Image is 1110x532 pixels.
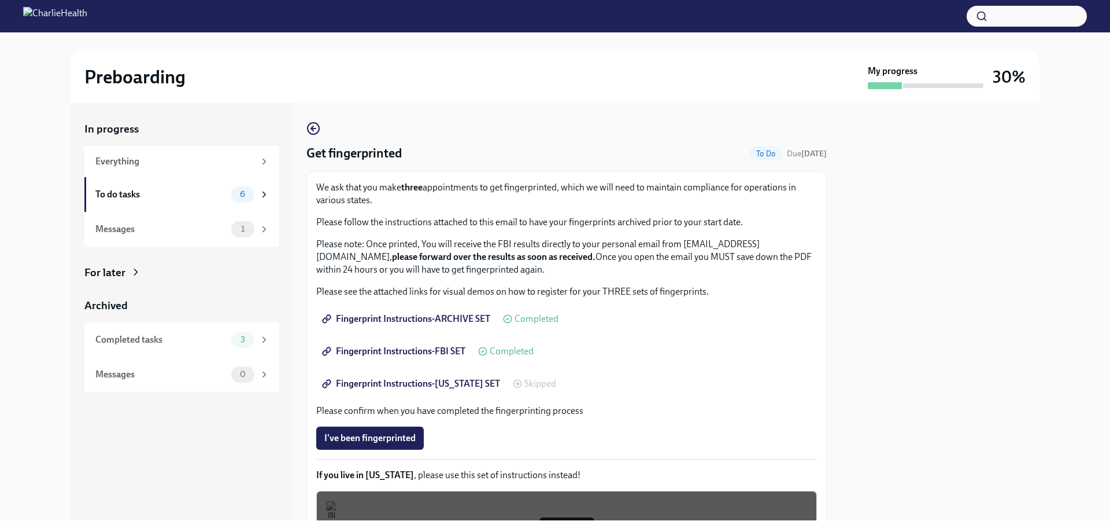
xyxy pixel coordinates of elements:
[346,517,807,532] div: [US_STATE] Fingerprinting Instructions
[84,122,279,137] a: In progress
[23,7,87,25] img: CharlieHealth
[84,357,279,392] a: Messages0
[401,182,423,193] strong: three
[95,188,227,201] div: To do tasks
[749,149,782,158] span: To Do
[316,469,414,480] strong: If you live in [US_STATE]
[524,379,556,388] span: Skipped
[316,340,473,363] a: Fingerprint Instructions-FBI SET
[316,216,817,229] p: Please follow the instructions attached to this email to have your fingerprints archived prior to...
[84,65,186,89] h2: Preboarding
[316,469,817,482] p: , please use this set of instructions instead!
[324,378,500,390] span: Fingerprint Instructions-[US_STATE] SET
[95,223,227,236] div: Messages
[316,405,817,417] p: Please confirm when you have completed the fingerprinting process
[316,307,498,331] a: Fingerprint Instructions-ARCHIVE SET
[316,181,817,207] p: We ask that you make appointments to get fingerprinted, which we will need to maintain compliance...
[324,313,490,325] span: Fingerprint Instructions-ARCHIVE SET
[993,67,1026,87] h3: 30%
[324,432,416,444] span: I've been fingerprinted
[84,298,279,313] a: Archived
[84,322,279,357] a: Completed tasks3
[515,314,558,324] span: Completed
[234,225,251,233] span: 1
[95,333,227,346] div: Completed tasks
[316,238,817,276] p: Please note: Once printed, You will receive the FBI results directly to your personal email from ...
[233,190,252,199] span: 6
[95,155,254,168] div: Everything
[316,372,508,395] a: Fingerprint Instructions-[US_STATE] SET
[868,65,917,78] strong: My progress
[787,148,827,159] span: September 29th, 2025 06:00
[490,347,534,356] span: Completed
[234,335,252,344] span: 3
[306,145,402,162] h4: Get fingerprinted
[801,149,827,159] strong: [DATE]
[324,346,465,357] span: Fingerprint Instructions-FBI SET
[84,265,125,280] div: For later
[84,146,279,177] a: Everything
[95,368,227,381] div: Messages
[316,285,817,298] p: Please see the attached links for visual demos on how to register for your THREE sets of fingerpr...
[316,427,424,450] button: I've been fingerprinted
[787,149,827,159] span: Due
[84,212,279,247] a: Messages1
[84,177,279,212] a: To do tasks6
[233,370,253,379] span: 0
[392,251,595,262] strong: please forward over the results as soon as received.
[84,265,279,280] a: For later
